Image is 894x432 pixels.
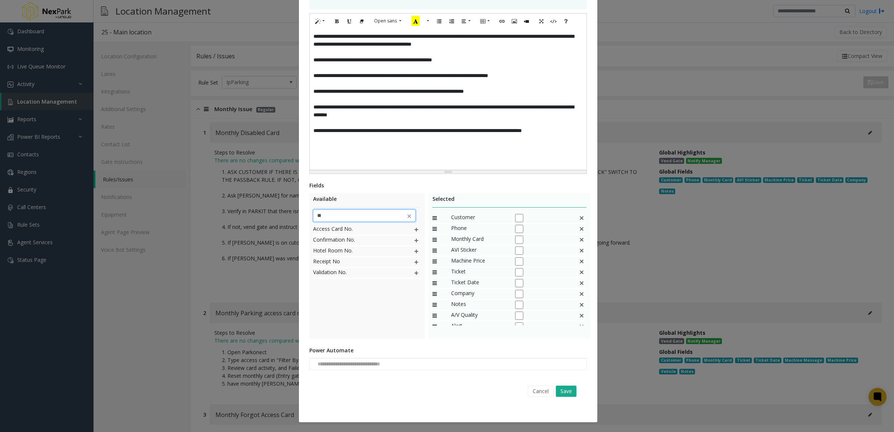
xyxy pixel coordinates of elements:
[309,181,587,189] div: Fields
[579,224,585,234] img: false
[579,246,585,255] img: false
[528,386,554,397] button: Cancel
[355,15,368,27] button: Remove Font Style (CTRL+\)
[413,268,419,278] img: plusIcon.svg
[313,225,398,235] span: Access Card No.
[451,235,507,245] span: Monthly Card
[451,322,507,331] span: Alert
[579,267,585,277] img: false
[312,15,329,27] button: Style
[313,268,398,278] span: Validation No.
[451,224,507,234] span: Phone
[413,236,419,245] img: plusIcon.svg
[556,386,576,397] button: Save
[451,311,507,321] span: A/V Quality
[313,257,398,267] span: Receipt No
[477,15,494,27] button: Table
[457,15,475,27] button: Paragraph
[579,235,585,245] img: false
[451,213,507,223] span: Customer
[313,236,398,245] span: Confirmation No.
[451,267,507,277] span: Ticket
[370,15,405,27] button: Font Family
[310,170,587,174] div: Resize
[407,15,424,27] button: Recent Color
[535,15,548,27] button: Full Screen
[445,15,458,27] button: Ordered list (CTRL+SHIFT+NUM8)
[451,246,507,255] span: AVI Sticker
[313,246,398,256] span: Hotel Room No.
[496,15,508,27] button: Link (CTRL+K)
[413,246,419,256] img: plusIcon.svg
[413,225,419,235] img: plusIcon.svg
[547,15,560,27] button: Code View
[579,278,585,288] img: false
[331,15,343,27] button: Bold (CTRL+B)
[313,195,421,208] div: Available
[451,300,507,310] span: Notes
[405,212,413,220] img: closeIconGray.svg
[579,311,585,321] img: This is a default field and cannot be deleted.
[310,358,400,370] input: NO DATA FOUND
[309,346,587,354] div: Power Automate
[508,15,521,27] button: Picture
[451,278,507,288] span: Ticket Date
[343,15,356,27] button: Underline (CTRL+U)
[413,257,419,267] img: plusIcon.svg
[432,195,587,208] div: Selected
[423,15,431,27] button: More Color
[579,213,585,223] img: false
[520,15,533,27] button: Video
[433,15,446,27] button: Unordered list (CTRL+SHIFT+NUM7)
[560,15,572,27] button: Help
[451,289,507,299] span: Company
[579,300,585,310] img: This is a default field and cannot be deleted.
[451,257,507,266] span: Machine Price
[579,257,585,266] img: false
[374,18,397,24] span: Open sans
[579,289,585,299] img: false
[579,322,585,331] img: This is a default field and cannot be deleted.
